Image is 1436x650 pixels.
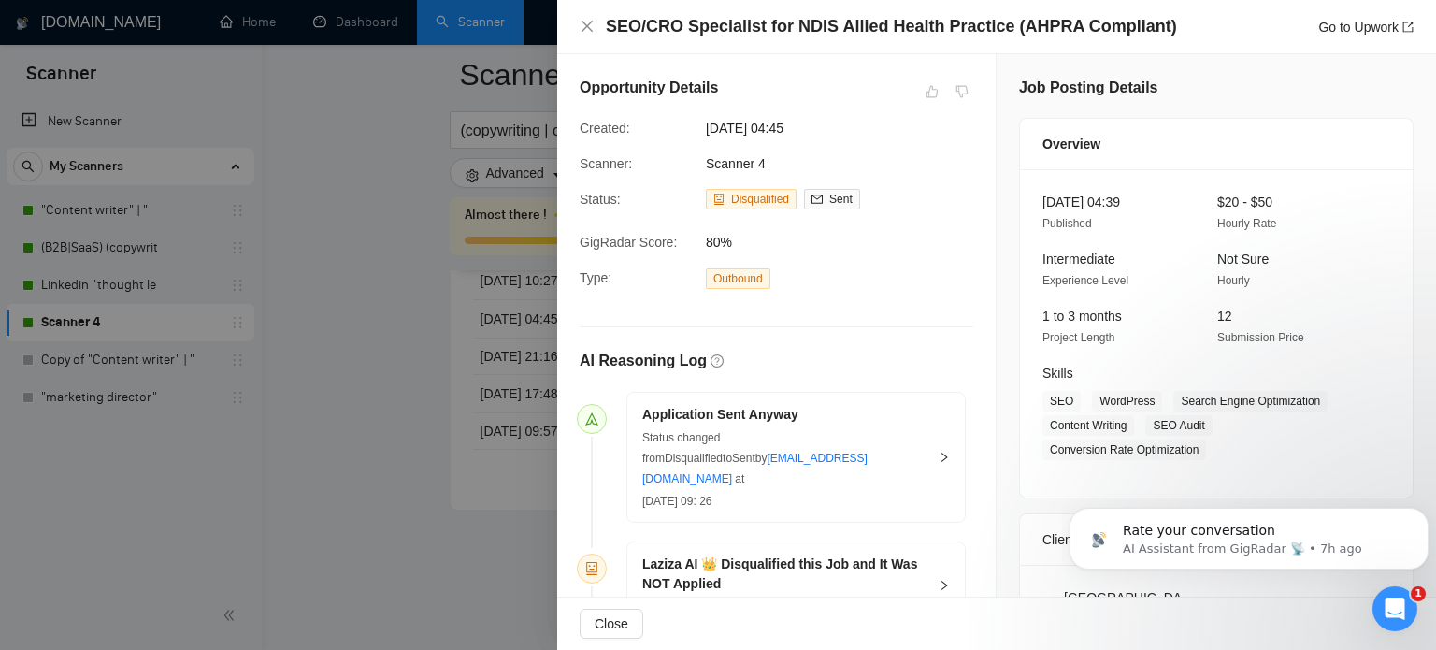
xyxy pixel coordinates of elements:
span: by [755,452,768,465]
span: Published [1042,217,1092,230]
button: Close [580,19,595,35]
span: Close [595,614,628,634]
span: 12 [1217,309,1232,324]
span: at [735,472,744,485]
span: WordPress [1092,391,1162,412]
span: [DATE] 04:39 [1042,195,1120,209]
span: SEO [1042,391,1081,412]
span: Sent [829,193,853,206]
span: close [580,19,595,34]
span: GigRadar Score: [580,235,677,250]
span: Skills [1042,366,1073,381]
span: Scanner 4 [706,156,766,171]
span: $20 - $50 [1217,195,1272,209]
span: question-circle [711,354,724,368]
span: Disqualified [731,193,789,206]
span: Intermediate [1042,252,1115,267]
span: Hourly [1217,274,1250,287]
span: 1 to 3 months [1042,309,1122,324]
span: Project Length [1042,331,1114,344]
span: Overview [1042,134,1100,154]
h5: AI Reasoning Log [580,350,707,372]
span: Outbound [706,268,770,289]
span: Search Engine Optimization [1173,391,1328,412]
h5: Application Sent Anyway [642,405,927,425]
h5: Laziza AI 👑 Disqualified this Job and It Was NOT Applied [642,555,927,594]
span: [DATE] 09: 26 [642,495,711,508]
span: Sent [732,452,755,465]
span: Experience Level [1042,274,1128,287]
span: Status: [580,192,621,207]
a: Go to Upworkexport [1318,20,1414,35]
span: [DATE] 04:45 [706,118,986,138]
span: right [939,452,950,463]
h5: Opportunity Details [580,77,718,99]
iframe: Intercom live chat [1372,586,1417,631]
span: send [585,412,598,426]
h4: SEO/CRO Specialist for NDIS Allied Health Practice (AHPRA Compliant) [606,15,1177,38]
div: Client Details [1042,514,1390,565]
span: Submission Price [1217,331,1304,344]
span: robot [585,562,598,575]
button: Close [580,609,643,639]
span: Content Writing [1042,415,1134,436]
span: to [723,452,732,465]
span: Hourly Rate [1217,217,1276,230]
span: 80% [706,232,986,253]
iframe: Intercom notifications message [1062,469,1436,599]
span: Disqualified [665,452,723,465]
span: right [939,580,950,591]
span: SEO Audit [1145,415,1212,436]
span: Scanner: [580,156,632,171]
span: Conversion Rate Optimization [1042,440,1206,460]
h5: Job Posting Details [1019,77,1157,99]
span: Status changed from [642,431,720,465]
span: Type: [580,270,611,285]
span: Not Sure [1217,252,1269,267]
span: Created: [580,121,630,136]
span: robot [713,194,725,205]
span: 1 [1411,586,1426,601]
span: mail [811,194,823,205]
span: export [1402,22,1414,33]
